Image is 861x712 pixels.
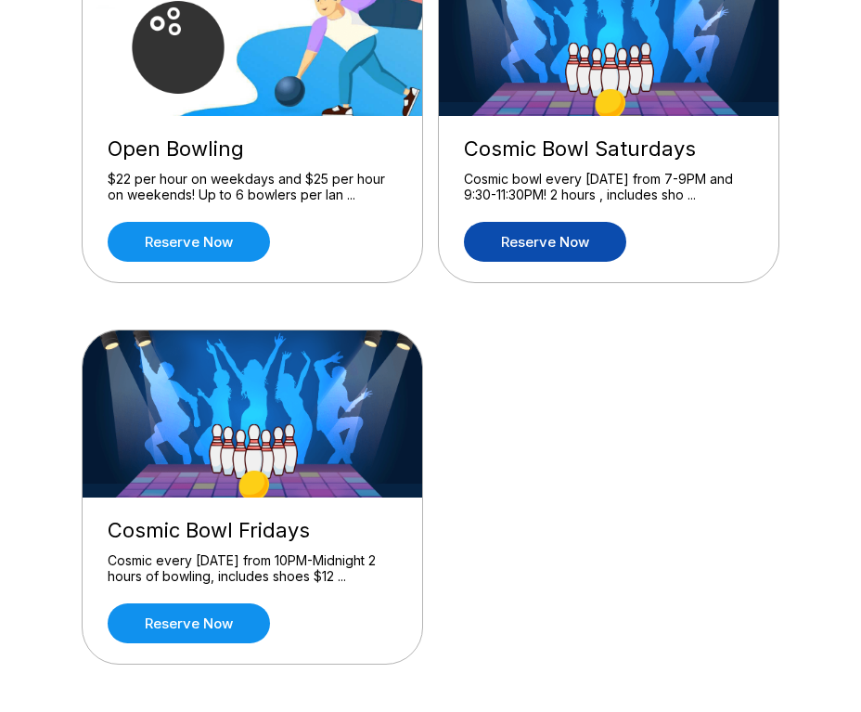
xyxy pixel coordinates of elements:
a: Reserve now [108,603,270,643]
a: Reserve now [108,222,270,262]
div: Cosmic every [DATE] from 10PM-Midnight 2 hours of bowling, includes shoes $12 ... [108,552,397,585]
div: Cosmic Bowl Saturdays [464,136,753,162]
div: Open Bowling [108,136,397,162]
img: Cosmic Bowl Fridays [83,330,424,498]
div: Cosmic bowl every [DATE] from 7-9PM and 9:30-11:30PM! 2 hours , includes sho ... [464,171,753,203]
div: $22 per hour on weekdays and $25 per hour on weekends! Up to 6 bowlers per lan ... [108,171,397,203]
a: Reserve now [464,222,626,262]
div: Cosmic Bowl Fridays [108,518,397,543]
